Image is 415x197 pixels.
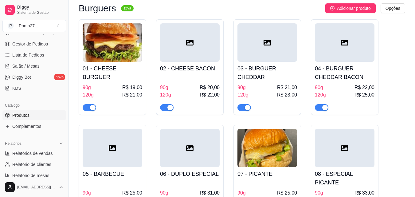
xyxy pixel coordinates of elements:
span: Produtos [12,112,29,118]
a: Complementos [2,121,66,131]
span: Opções [386,5,400,12]
span: R$ 25,00 [122,189,142,197]
h3: Burguers [79,5,116,12]
span: R$ 19,00 [122,84,142,91]
span: R$ 33,00 [354,189,374,197]
span: KDS [12,85,21,91]
span: Adicionar produto [337,5,371,12]
span: 120g [83,91,94,99]
span: R$ 31,00 [200,189,220,197]
span: R$ 22,00 [200,91,220,99]
sup: ativa [121,5,134,11]
span: 90g [160,84,168,91]
button: Adicionar produto [325,3,376,13]
h4: 01 - CHEESE BURGUER [83,64,142,81]
div: Ponto27 ... [19,23,38,29]
img: product-image [237,129,297,167]
span: R$ 21,00 [277,84,297,91]
span: 120g [160,91,171,99]
span: R$ 23,00 [277,91,297,99]
a: Relatório de mesas [2,171,66,180]
div: Catálogo [2,100,66,110]
span: Diggy Bot [12,74,31,80]
a: Produtos [2,110,66,120]
span: R$ 22,00 [354,84,374,91]
span: P [8,23,14,29]
span: 90g [315,84,323,91]
span: Gestor de Pedidos [12,41,48,47]
span: R$ 25,00 [277,189,297,197]
span: R$ 21,00 [122,91,142,99]
span: 120g [315,91,326,99]
span: 90g [83,189,91,197]
span: Relatório de mesas [12,172,49,179]
span: Relatórios de vendas [12,150,53,156]
h4: 08 - ESPECIAL PICANTE [315,170,374,187]
a: Lista de Pedidos [2,50,66,60]
span: Diggy [17,5,64,10]
span: Salão / Mesas [12,63,40,69]
a: Gestor de Pedidos [2,39,66,49]
button: Select a team [2,20,66,32]
span: 120g [237,91,249,99]
span: Relatório de clientes [12,161,51,167]
h4: 04 - BURGUER CHEDDAR BACON [315,64,374,81]
span: 90g [237,189,246,197]
button: [EMAIL_ADDRESS][DOMAIN_NAME] [2,180,66,195]
h4: 06 - DUPLO ESPECIAL [160,170,220,178]
span: Sistema de Gestão [17,10,64,15]
h4: 03 - BURGUER CHEDDAR [237,64,297,81]
span: plus-circle [330,6,335,10]
a: Relatório de clientes [2,160,66,169]
h4: 05 - BARBECUE [83,170,142,178]
span: Lista de Pedidos [12,52,44,58]
button: Opções [381,3,405,13]
span: R$ 20,00 [200,84,220,91]
h4: 02 - CHEESE BACON [160,64,220,73]
span: 90g [83,84,91,91]
span: 90g [160,189,168,197]
span: [EMAIL_ADDRESS][DOMAIN_NAME] [17,185,56,190]
span: 90g [315,189,323,197]
a: KDS [2,83,66,93]
span: Complementos [12,123,41,129]
span: 90g [237,84,246,91]
span: Relatórios [5,141,22,146]
a: Salão / Mesas [2,61,66,71]
h4: 07 - PICANTE [237,170,297,178]
a: Diggy Botnovo [2,72,66,82]
span: R$ 25,00 [354,91,374,99]
a: Relatórios de vendas [2,148,66,158]
img: product-image [83,23,142,62]
a: DiggySistema de Gestão [2,2,66,17]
